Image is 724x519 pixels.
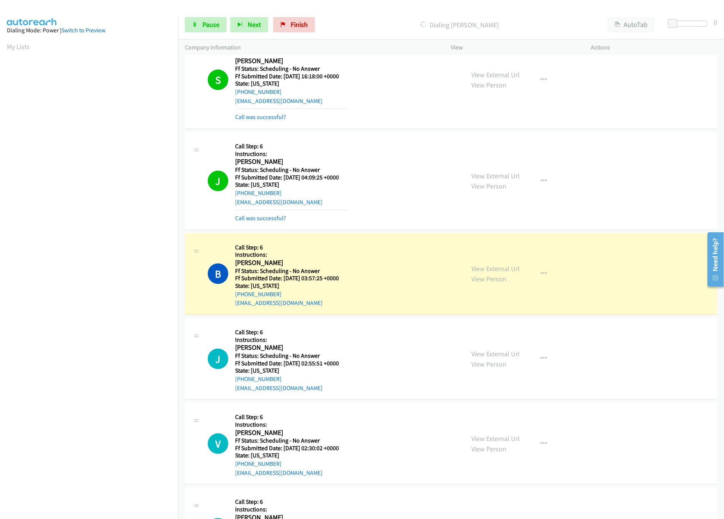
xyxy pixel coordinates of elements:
[472,444,507,453] a: View Person
[7,42,30,51] a: My Lists
[202,20,220,29] span: Pause
[472,264,520,273] a: View External Url
[230,17,268,32] button: Next
[235,299,323,306] a: [EMAIL_ADDRESS][DOMAIN_NAME]
[672,21,707,27] div: Delay between calls (in seconds)
[235,413,348,421] h5: Call Step: 6
[208,433,228,454] h1: V
[235,189,282,197] a: [PHONE_NUMBER]
[235,360,348,367] h5: Ff Submitted Date: [DATE] 02:55:51 +0000
[248,20,261,29] span: Next
[472,171,520,180] a: View External Url
[235,73,348,80] h5: Ff Submitted Date: [DATE] 16:18:00 +0000
[235,460,282,467] a: [PHONE_NUMBER]
[714,17,717,27] div: 0
[235,343,348,352] h2: [PERSON_NAME]
[235,367,348,375] h5: State: [US_STATE]
[325,20,594,30] p: Dialing [PERSON_NAME]
[235,469,323,476] a: [EMAIL_ADDRESS][DOMAIN_NAME]
[235,88,282,95] a: [PHONE_NUMBER]
[185,43,438,52] p: Company Information
[235,452,348,459] h5: State: [US_STATE]
[472,182,507,190] a: View Person
[451,43,578,52] p: View
[235,352,348,360] h5: Ff Status: Scheduling - No Answer
[235,57,348,65] h2: [PERSON_NAME]
[235,506,348,513] h5: Instructions:
[235,97,323,105] a: [EMAIL_ADDRESS][DOMAIN_NAME]
[235,198,323,206] a: [EMAIL_ADDRESS][DOMAIN_NAME]
[273,17,315,32] a: Finish
[235,65,348,73] h5: Ff Status: Scheduling - No Answer
[208,349,228,369] div: The call is yet to be attempted
[235,80,348,87] h5: State: [US_STATE]
[235,113,286,121] a: Call was successful?
[591,43,717,52] p: Actions
[472,81,507,89] a: View Person
[608,17,655,32] button: AutoTab
[472,275,507,283] a: View Person
[61,27,105,34] a: Switch to Preview
[7,59,178,420] iframe: Dialpad
[235,437,348,444] h5: Ff Status: Scheduling - No Answer
[235,267,348,275] h5: Ff Status: Scheduling - No Answer
[291,20,308,29] span: Finish
[235,375,282,383] a: [PHONE_NUMBER]
[235,290,282,298] a: [PHONE_NUMBER]
[472,349,520,358] a: View External Url
[235,275,348,282] h5: Ff Submitted Date: [DATE] 03:57:25 +0000
[235,444,348,452] h5: Ff Submitted Date: [DATE] 02:30:02 +0000
[208,433,228,454] div: The call is yet to be attempted
[472,360,507,368] a: View Person
[235,259,348,267] h2: [PERSON_NAME]
[235,157,348,166] h2: [PERSON_NAME]
[235,329,348,336] h5: Call Step: 6
[235,251,348,259] h5: Instructions:
[472,70,520,79] a: View External Url
[235,498,348,506] h5: Call Step: 6
[208,349,228,369] h1: J
[235,336,348,344] h5: Instructions:
[235,244,348,251] h5: Call Step: 6
[235,282,348,290] h5: State: [US_STATE]
[235,429,348,437] h2: [PERSON_NAME]
[208,263,228,284] h1: B
[235,421,348,429] h5: Instructions:
[235,166,348,174] h5: Ff Status: Scheduling - No Answer
[235,181,348,189] h5: State: [US_STATE]
[208,171,228,191] h1: J
[235,143,348,150] h5: Call Step: 6
[185,17,227,32] a: Pause
[7,26,171,35] div: Dialing Mode: Power |
[472,434,520,443] a: View External Url
[235,214,286,222] a: Call was successful?
[702,229,724,290] iframe: Resource Center
[208,70,228,90] h1: S
[235,384,323,392] a: [EMAIL_ADDRESS][DOMAIN_NAME]
[235,174,348,181] h5: Ff Submitted Date: [DATE] 04:09:25 +0000
[235,150,348,158] h5: Instructions:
